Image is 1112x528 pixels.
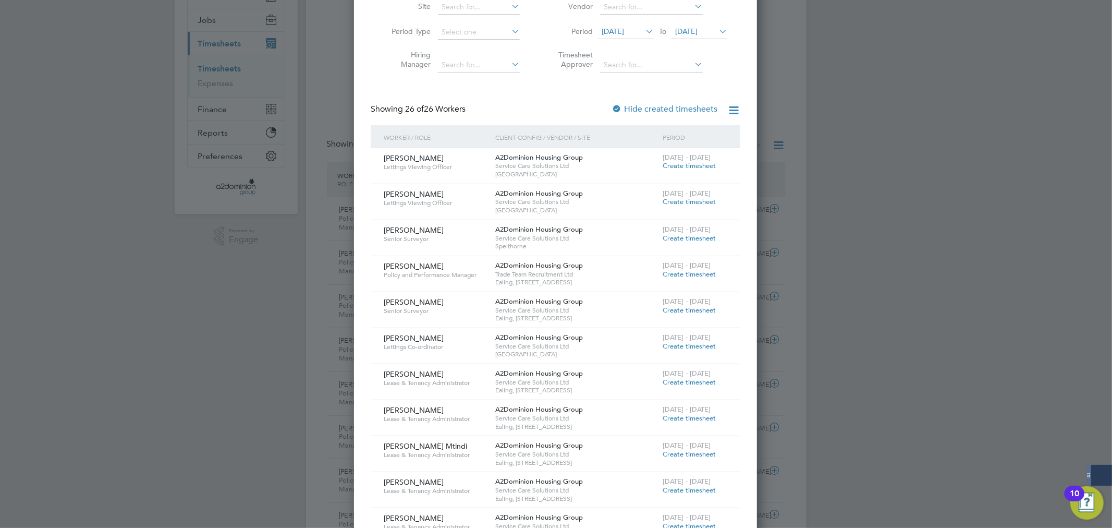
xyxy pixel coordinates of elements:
span: [DATE] - [DATE] [663,261,711,270]
span: Create timesheet [663,342,716,351]
span: Service Care Solutions Ltd [495,378,657,387]
span: [GEOGRAPHIC_DATA] [495,206,657,214]
span: Service Care Solutions Ltd [495,162,657,170]
span: Create timesheet [663,378,716,387]
span: To [656,25,669,38]
label: Timesheet Approver [546,50,593,69]
span: [DATE] - [DATE] [663,405,711,414]
span: Ealing, [STREET_ADDRESS] [495,423,657,431]
span: [PERSON_NAME] [384,333,444,343]
span: Ealing, [STREET_ADDRESS] [495,459,657,467]
span: Lettings Viewing Officer [384,163,487,171]
span: Spelthorne [495,242,657,250]
span: [PERSON_NAME] [384,261,444,271]
span: [PERSON_NAME] [384,513,444,523]
span: A2Dominion Housing Group [495,225,583,234]
span: A2Dominion Housing Group [495,297,583,306]
span: Service Care Solutions Ltd [495,342,657,351]
span: Service Care Solutions Ltd [495,450,657,459]
span: Lease & Tenancy Administrator [384,415,487,423]
label: Period Type [384,27,431,36]
span: Create timesheet [663,234,716,243]
span: A2Dominion Housing Group [495,477,583,486]
span: A2Dominion Housing Group [495,441,583,450]
div: Showing [371,104,468,115]
div: Period [660,125,730,149]
span: Lettings Co-ordinator [384,343,487,351]
span: A2Dominion Housing Group [495,153,583,162]
span: [PERSON_NAME] [384,297,444,307]
span: Lease & Tenancy Administrator [384,451,487,459]
span: A2Dominion Housing Group [495,261,583,270]
span: [DATE] - [DATE] [663,333,711,342]
span: Senior Surveyor [384,307,487,315]
span: Lease & Tenancy Administrator [384,379,487,387]
span: [PERSON_NAME] [384,225,444,235]
input: Select one [438,25,520,40]
span: [DATE] [602,27,624,36]
span: Create timesheet [663,414,716,423]
span: [DATE] - [DATE] [663,225,711,234]
span: Trade Team Recruitment Ltd [495,270,657,279]
span: Senior Surveyor [384,235,487,243]
span: [PERSON_NAME] [384,405,444,415]
span: [DATE] - [DATE] [663,297,711,306]
label: Hide created timesheets [612,104,717,114]
button: Open Resource Center, 10 new notifications [1070,486,1104,520]
label: Vendor [546,2,593,11]
label: Site [384,2,431,11]
span: Ealing, [STREET_ADDRESS] [495,495,657,503]
span: [DATE] - [DATE] [663,513,711,522]
label: Hiring Manager [384,50,431,69]
span: A2Dominion Housing Group [495,333,583,342]
span: Policy and Performance Manager [384,271,487,279]
span: 26 of [405,104,424,114]
span: [PERSON_NAME] [384,477,444,487]
span: Service Care Solutions Ltd [495,198,657,206]
span: Ealing, [STREET_ADDRESS] [495,386,657,394]
span: Lease & Tenancy Administrator [384,487,487,495]
span: [PERSON_NAME] Mtindi [384,441,467,451]
span: Create timesheet [663,486,716,495]
span: Service Care Solutions Ltd [495,414,657,423]
span: [DATE] - [DATE] [663,369,711,378]
span: Create timesheet [663,197,716,206]
span: [PERSON_NAME] [384,189,444,199]
span: Service Care Solutions Ltd [495,486,657,495]
label: Period [546,27,593,36]
span: Create timesheet [663,161,716,170]
span: [GEOGRAPHIC_DATA] [495,350,657,358]
span: [DATE] - [DATE] [663,441,711,450]
span: Create timesheet [663,270,716,279]
input: Search for... [438,58,520,73]
span: [DATE] - [DATE] [663,153,711,162]
div: Client Config / Vendor / Site [493,125,660,149]
span: Ealing, [STREET_ADDRESS] [495,314,657,322]
span: [PERSON_NAME] [384,153,444,163]
span: Service Care Solutions Ltd [495,306,657,315]
span: Create timesheet [663,306,716,315]
div: 10 [1070,494,1079,507]
span: [DATE] - [DATE] [663,189,711,198]
span: A2Dominion Housing Group [495,189,583,198]
span: A2Dominion Housing Group [495,369,583,378]
span: Lettings Viewing Officer [384,199,487,207]
span: Create timesheet [663,450,716,459]
span: 26 Workers [405,104,466,114]
span: A2Dominion Housing Group [495,405,583,414]
span: [DATE] - [DATE] [663,477,711,486]
span: A2Dominion Housing Group [495,513,583,522]
span: [GEOGRAPHIC_DATA] [495,170,657,178]
span: Service Care Solutions Ltd [495,234,657,243]
span: [PERSON_NAME] [384,369,444,379]
span: [DATE] [675,27,698,36]
input: Search for... [600,58,703,73]
span: Ealing, [STREET_ADDRESS] [495,278,657,286]
div: Worker / Role [381,125,493,149]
